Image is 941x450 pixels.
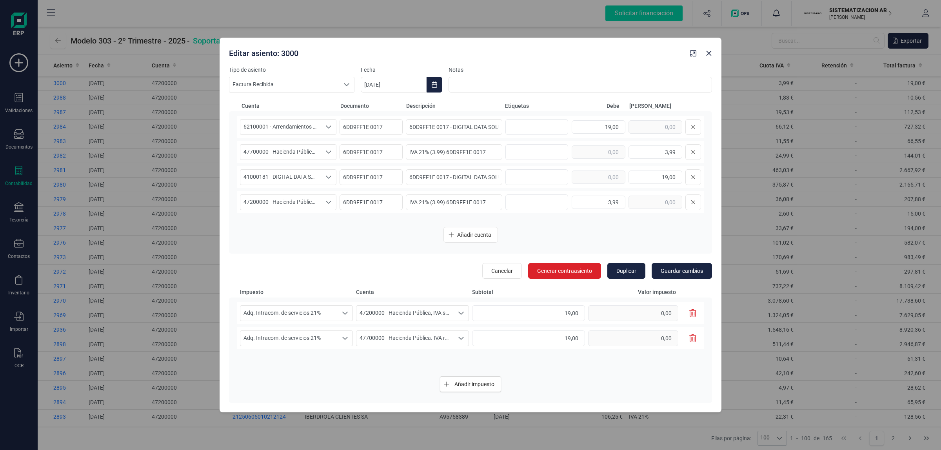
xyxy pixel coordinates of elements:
[338,306,352,321] div: Seleccione un porcentaje
[482,263,522,279] button: Cancelar
[629,145,682,159] input: 0,00
[472,288,585,296] span: Subtotal
[629,196,682,209] input: 0,00
[457,231,491,239] span: Añadir cuenta
[703,47,715,60] button: Close
[240,306,338,321] span: Adq. Intracom. de servicios 21%
[572,145,625,159] input: 0,00
[528,263,601,279] button: Generar contraasiento
[572,120,625,134] input: 0,00
[321,145,336,160] div: Seleccione una cuenta
[240,331,338,346] span: Adq. Intracom. de servicios 21%
[443,227,498,243] button: Añadir cuenta
[338,331,352,346] div: Seleccione un porcentaje
[623,102,671,110] span: [PERSON_NAME]
[454,380,494,388] span: Añadir impuesto
[537,267,592,275] span: Generar contraasiento
[240,145,321,160] span: 47700000 - Hacienda Pública. IVA repercutido
[240,170,321,185] span: 41000181 - DIGITAL DATA SOLUTIONS B.V.
[229,66,354,74] label: Tipo de asiento
[588,288,684,296] span: Valor impuesto
[588,330,678,346] input: 0,00
[427,77,442,93] button: Choose Date
[356,331,454,346] span: 47700000 - Hacienda Pública. IVA repercutido
[226,45,687,59] div: Editar asiento: 3000
[616,267,636,275] span: Duplicar
[472,305,585,321] input: 0,00
[321,195,336,210] div: Seleccione una cuenta
[629,120,682,134] input: 0,00
[440,376,501,392] button: Añadir impuesto
[321,120,336,134] div: Seleccione una cuenta
[652,263,712,279] button: Guardar cambios
[607,263,645,279] button: Duplicar
[449,66,712,74] label: Notas
[356,306,454,321] span: 47200000 - Hacienda Pública, IVA soportado
[240,195,321,210] span: 47200000 - Hacienda Pública, IVA soportado
[406,102,502,110] span: Descripción
[340,102,403,110] span: Documento
[321,170,336,185] div: Seleccione una cuenta
[242,102,337,110] span: Cuenta
[505,102,568,110] span: Etiquetas
[361,66,442,74] label: Fecha
[454,331,469,346] div: Seleccione una cuenta
[572,196,625,209] input: 0,00
[240,288,353,296] span: Impuesto
[472,330,585,346] input: 0,00
[491,267,513,275] span: Cancelar
[454,306,469,321] div: Seleccione una cuenta
[229,77,339,92] span: Factura Recibida
[588,305,678,321] input: 0,00
[356,288,469,296] span: Cuenta
[629,171,682,184] input: 0,00
[661,267,703,275] span: Guardar cambios
[572,171,625,184] input: 0,00
[571,102,619,110] span: Debe
[240,120,321,134] span: 62100001 - Arrendamientos y cánones - Serv Web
